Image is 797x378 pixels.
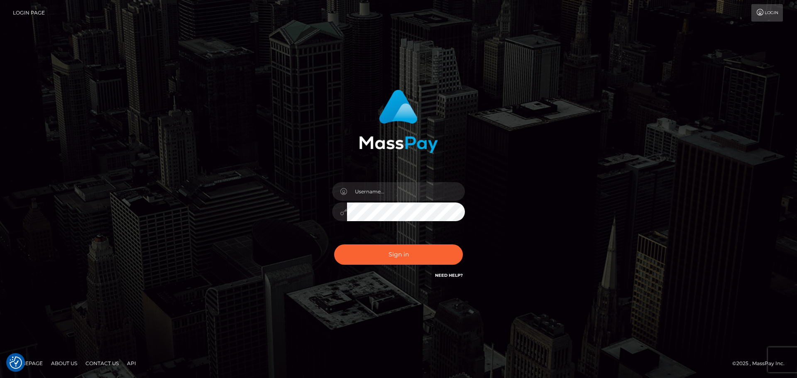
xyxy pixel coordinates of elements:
[82,357,122,370] a: Contact Us
[359,90,438,153] img: MassPay Login
[435,273,463,278] a: Need Help?
[347,182,465,201] input: Username...
[751,4,783,22] a: Login
[124,357,139,370] a: API
[334,244,463,265] button: Sign in
[10,356,22,369] button: Consent Preferences
[732,359,791,368] div: © 2025 , MassPay Inc.
[13,4,45,22] a: Login Page
[10,356,22,369] img: Revisit consent button
[48,357,81,370] a: About Us
[9,357,46,370] a: Homepage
